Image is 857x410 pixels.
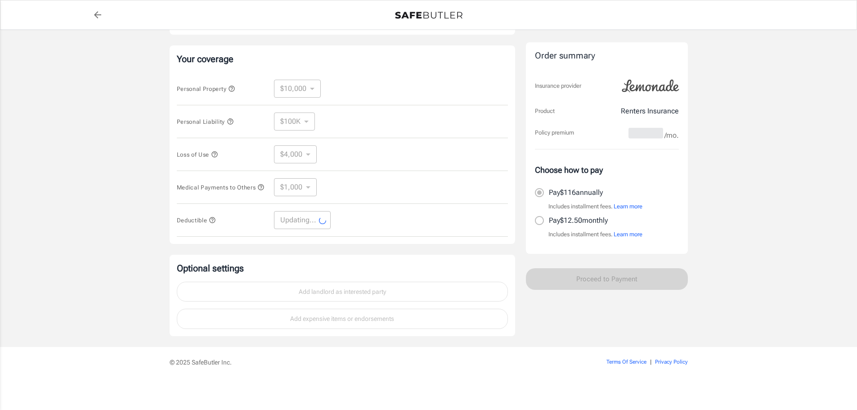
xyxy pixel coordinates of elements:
button: Medical Payments to Others [177,182,265,193]
a: Privacy Policy [655,359,688,365]
span: /mo. [664,129,679,142]
p: Optional settings [177,262,508,275]
div: Order summary [535,50,679,63]
span: Personal Liability [177,118,234,125]
p: Pay $12.50 monthly [549,215,608,226]
p: Includes installment fees. [548,230,642,239]
button: Deductible [177,215,216,225]
p: Includes installment fees. [548,202,642,211]
p: Pay $116 annually [549,187,603,198]
p: Renters Insurance [621,106,679,117]
img: Back to quotes [395,12,462,19]
img: Lemonade [617,73,684,99]
a: back to quotes [89,6,107,24]
span: Deductible [177,217,216,224]
span: | [650,359,651,365]
a: Terms Of Service [606,359,646,365]
button: Personal Liability [177,116,234,127]
span: Personal Property [177,86,235,92]
button: Personal Property [177,83,235,94]
p: Choose how to pay [535,164,679,176]
span: Medical Payments to Others [177,184,265,191]
p: Policy premium [535,128,574,137]
button: Learn more [614,202,642,211]
p: © 2025 SafeButler Inc. [170,358,556,367]
button: Loss of Use [177,149,218,160]
button: Learn more [614,230,642,239]
p: Product [535,107,555,116]
p: Your coverage [177,53,508,65]
p: Insurance provider [535,81,581,90]
span: Loss of Use [177,151,218,158]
